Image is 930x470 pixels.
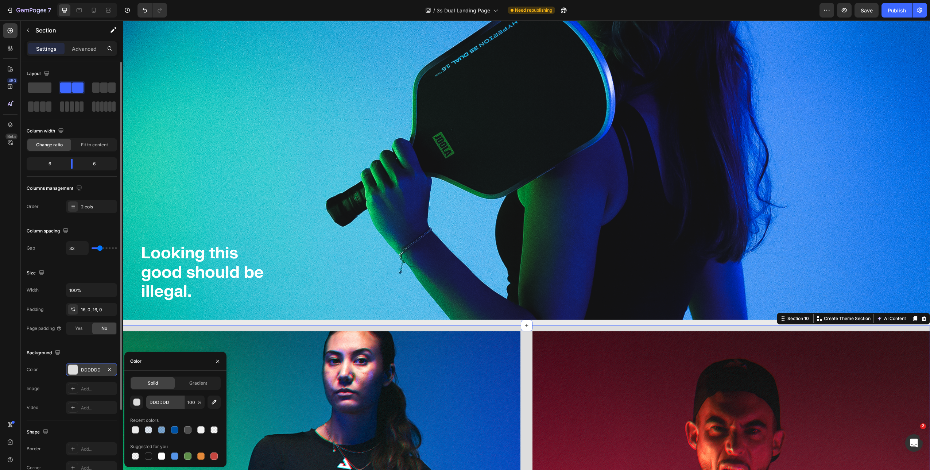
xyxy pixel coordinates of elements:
div: Color [130,358,142,365]
p: Advanced [72,45,97,53]
div: Order [27,203,39,210]
span: Need republishing [515,7,552,14]
div: Section 10 [663,295,687,301]
span: % [197,399,202,406]
div: 450 [7,78,18,84]
input: Eg: FFFFFF [146,396,184,409]
p: Section [35,26,95,35]
span: Yes [75,325,82,332]
div: 16, 0, 16, 0 [81,307,115,313]
iframe: Intercom live chat [905,434,923,452]
p: Settings [36,45,57,53]
span: / [433,7,435,14]
span: No [101,325,107,332]
div: Beta [5,134,18,139]
input: Auto [66,284,117,297]
div: DDDDDD [81,367,102,373]
div: Shape [27,427,50,437]
div: Background [27,348,62,358]
span: Solid [148,380,158,386]
div: Video [27,404,38,411]
div: 6 [28,159,65,169]
button: AI Content [752,294,784,303]
div: 2 cols [81,204,115,210]
div: Border [27,446,41,452]
button: Save [855,3,879,18]
div: Gap [27,245,35,251]
div: Color [27,366,38,373]
span: Change ratio [36,142,63,148]
div: Page padding [27,325,62,332]
button: Publish [881,3,912,18]
span: Gradient [189,380,207,386]
span: Save [861,7,873,14]
div: Layout [27,69,51,79]
div: Width [27,287,39,293]
span: 3s Dual Landing Page [437,7,490,14]
input: Auto [66,242,88,255]
div: Add... [81,446,115,452]
div: Column spacing [27,226,70,236]
div: Padding [27,306,43,313]
div: Recent colors [130,417,159,424]
div: Columns management [27,184,84,193]
span: 2 [920,423,926,429]
p: Create Theme Section [701,295,748,301]
button: 7 [3,3,54,18]
div: Undo/Redo [137,3,167,18]
div: Publish [888,7,906,14]
p: 7 [48,6,51,15]
div: Image [27,385,39,392]
span: Fit to content [81,142,108,148]
div: Column width [27,126,65,136]
div: 6 [78,159,116,169]
div: Add... [81,405,115,411]
div: Size [27,268,46,278]
div: Add... [81,386,115,392]
iframe: Design area [123,20,930,470]
div: Suggested for you [130,443,168,450]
